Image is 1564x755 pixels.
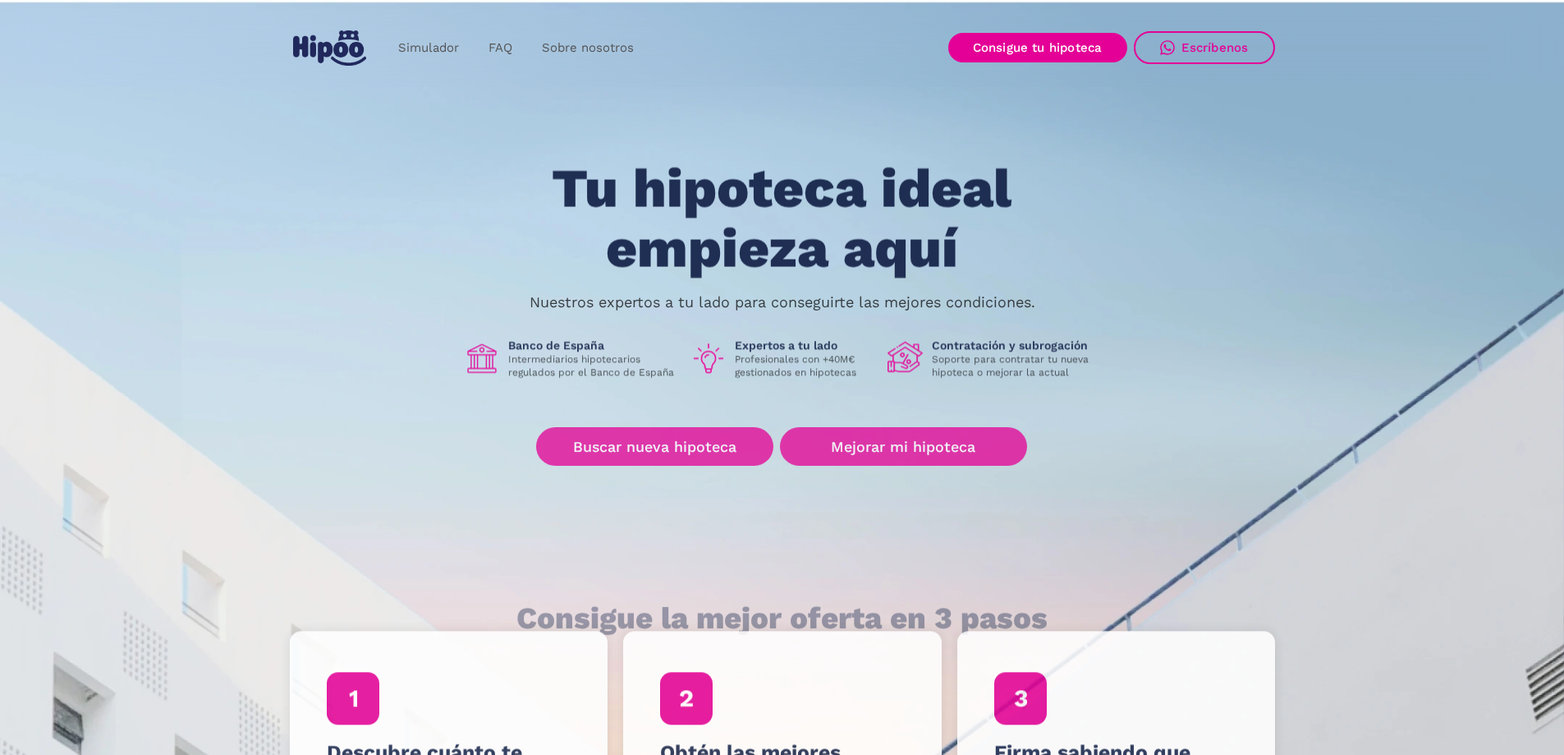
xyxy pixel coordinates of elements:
[1134,31,1275,64] a: Escríbenos
[735,338,874,353] h1: Expertos a tu lado
[948,33,1127,62] a: Consigue tu hipoteca
[474,32,527,64] a: FAQ
[290,24,370,72] a: home
[508,338,677,353] h1: Banco de España
[932,353,1101,380] p: Soporte para contratar tu nueva hipoteca o mejorar la actual
[530,296,1035,309] p: Nuestros expertos a tu lado para conseguirte las mejores condiciones.
[1181,40,1249,55] div: Escríbenos
[780,427,1027,466] a: Mejorar mi hipoteca
[470,159,1093,279] h1: Tu hipoteca ideal empieza aquí
[516,602,1048,635] h1: Consigue la mejor oferta en 3 pasos
[932,338,1101,353] h1: Contratación y subrogación
[508,353,677,380] p: Intermediarios hipotecarios regulados por el Banco de España
[536,427,773,466] a: Buscar nueva hipoteca
[735,353,874,380] p: Profesionales con +40M€ gestionados en hipotecas
[383,32,474,64] a: Simulador
[527,32,649,64] a: Sobre nosotros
